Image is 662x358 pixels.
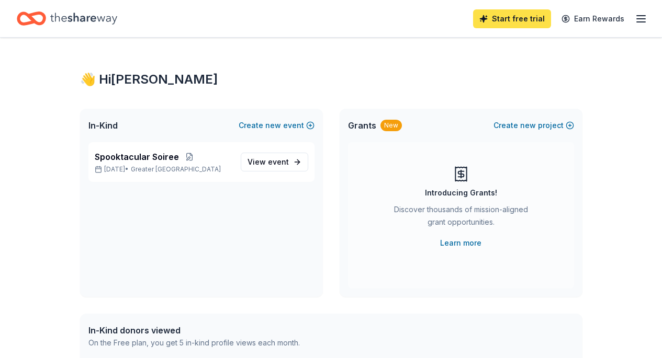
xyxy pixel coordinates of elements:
span: View [248,156,289,168]
div: New [380,120,402,131]
a: View event [241,153,308,171]
div: Introducing Grants! [425,187,497,199]
button: Createnewevent [239,119,315,132]
a: Learn more [440,237,481,249]
span: In-Kind [88,119,118,132]
p: [DATE] • [95,165,232,174]
span: Grants [348,119,376,132]
button: Createnewproject [493,119,574,132]
span: new [265,119,281,132]
a: Start free trial [473,9,551,28]
span: event [268,157,289,166]
a: Earn Rewards [555,9,631,28]
div: On the Free plan, you get 5 in-kind profile views each month. [88,337,300,349]
div: Discover thousands of mission-aligned grant opportunities. [390,203,532,233]
span: Greater [GEOGRAPHIC_DATA] [131,165,221,174]
span: new [520,119,536,132]
div: 👋 Hi [PERSON_NAME] [80,71,582,88]
div: In-Kind donors viewed [88,324,300,337]
a: Home [17,6,117,31]
span: Spooktacular Soiree [95,151,179,163]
